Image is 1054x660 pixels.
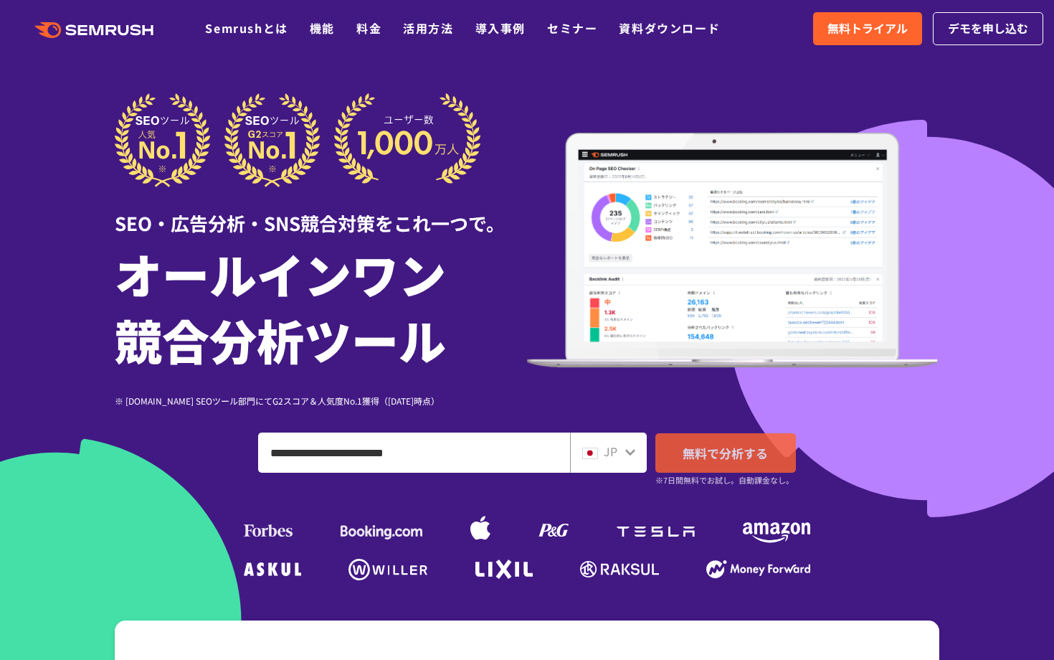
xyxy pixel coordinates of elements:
a: 機能 [310,19,335,37]
small: ※7日間無料でお試し。自動課金なし。 [655,473,794,487]
a: 料金 [356,19,381,37]
span: JP [604,443,617,460]
div: SEO・広告分析・SNS競合対策をこれ一つで。 [115,187,527,237]
span: 無料で分析する [683,444,768,462]
a: 導入事例 [475,19,526,37]
a: セミナー [547,19,597,37]
a: 無料トライアル [813,12,922,45]
a: 無料で分析する [655,433,796,473]
a: 活用方法 [403,19,453,37]
div: ※ [DOMAIN_NAME] SEOツール部門にてG2スコア＆人気度No.1獲得（[DATE]時点） [115,394,527,407]
span: デモを申し込む [948,19,1028,38]
a: デモを申し込む [933,12,1043,45]
a: Semrushとは [205,19,288,37]
span: 無料トライアル [827,19,908,38]
a: 資料ダウンロード [619,19,720,37]
input: ドメイン、キーワードまたはURLを入力してください [259,433,569,472]
h1: オールインワン 競合分析ツール [115,240,527,372]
